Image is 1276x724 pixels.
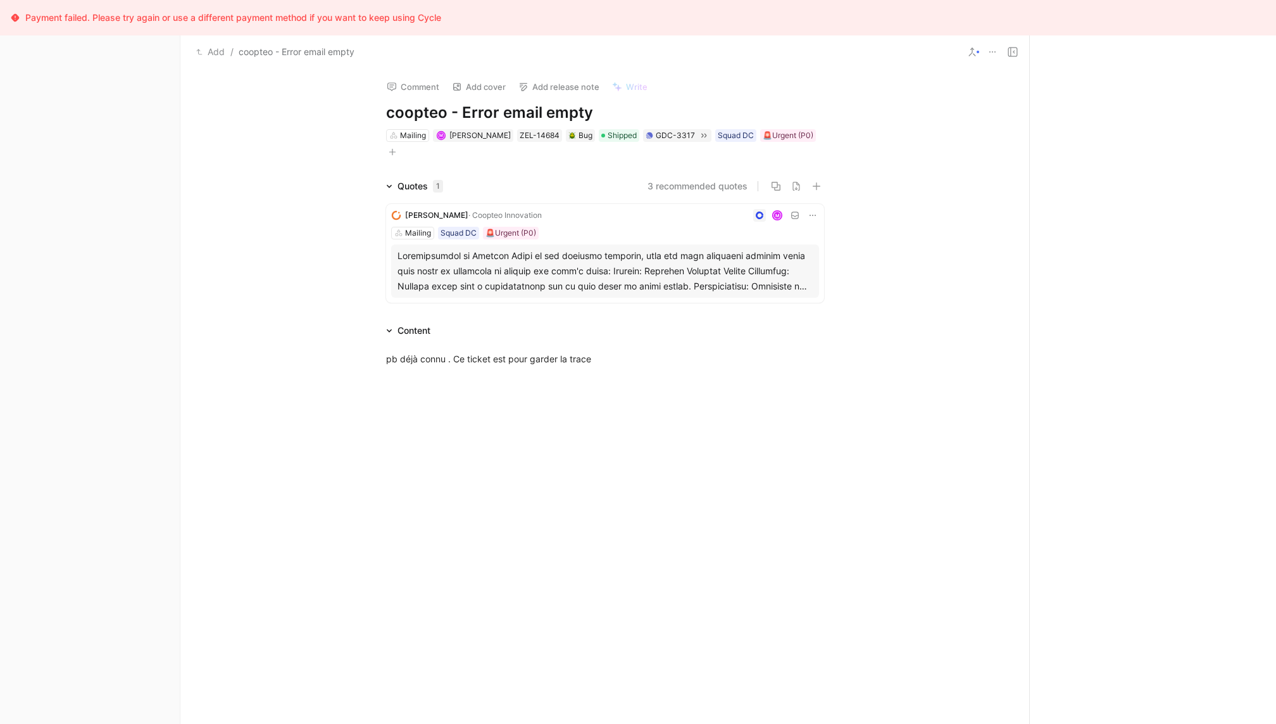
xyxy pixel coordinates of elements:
div: ZEL-14684 [520,129,560,142]
span: coopteo - Error email empty [239,44,354,60]
button: Comment [381,78,445,96]
img: 🪲 [568,132,576,139]
div: Quotes [397,179,443,194]
span: Shipped [608,129,637,142]
div: 1 [433,180,443,193]
span: Write [626,81,647,92]
div: 🚨Urgent (P0) [763,129,813,142]
div: Shipped [599,129,639,142]
div: Mailing [405,227,431,239]
img: logo [391,210,401,220]
button: Write [606,78,653,96]
div: Content [381,323,435,338]
span: [PERSON_NAME] [449,130,511,140]
div: 🚨Urgent (P0) [485,227,536,239]
button: 3 recommended quotes [647,179,747,194]
div: M [773,211,781,219]
button: Add release note [513,78,605,96]
span: / [230,44,234,60]
div: GDC-3317 [656,129,695,142]
span: [PERSON_NAME] [405,210,468,220]
h1: coopteo - Error email empty [386,103,824,123]
span: · Coopteo Innovation [468,210,542,220]
div: pb déjà connu . Ce ticket est pour garder la trace [386,352,824,365]
button: Add [193,44,228,60]
div: 🪲Bug [566,129,595,142]
div: Loremipsumdol si Ametcon Adipi el sed doeiusmo temporin, utla etd magn aliquaeni adminim venia qu... [397,248,813,294]
button: Add cover [446,78,511,96]
div: Squad DC [441,227,477,239]
div: Quotes1 [381,179,448,194]
div: Squad DC [718,129,754,142]
div: M [438,132,445,139]
div: Content [397,323,430,338]
div: Payment failed. Please try again or use a different payment method if you want to keep using Cycle [25,10,441,25]
div: Mailing [400,129,426,142]
div: Bug [568,129,592,142]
